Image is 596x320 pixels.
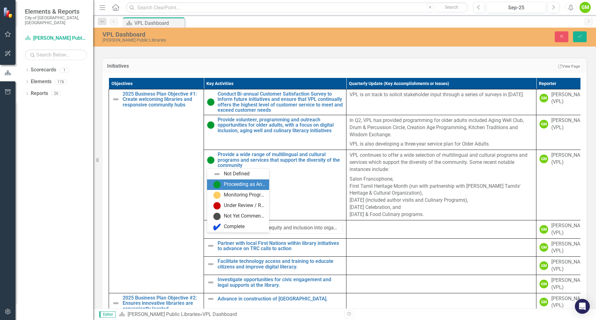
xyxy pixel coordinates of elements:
span: Search [445,5,458,10]
div: GM [540,261,548,270]
div: Monitoring Progress [224,192,265,199]
div: [PERSON_NAME] (VPL) [551,259,589,273]
a: Partner with local First Nations within library initiatives to advance on TRC calls to action [218,241,343,251]
p: VPL is on track to solicit stakeholder input through a series of surveys in [DATE]. [350,91,533,98]
div: VPL Dashboard [134,19,183,27]
div: » [119,311,340,318]
div: VPL Dashboard [102,31,374,38]
img: Not Defined [207,242,214,250]
button: Search [436,3,467,12]
p: In Q2, VPL has provided programming for older adults included Aging Well Club, Drum & Percussion ... [350,117,533,140]
a: [PERSON_NAME] Public Libraries [25,35,87,42]
a: [PERSON_NAME] Public Libraries [128,311,200,317]
button: GM [580,2,591,13]
img: Not Defined [207,279,214,286]
div: [PERSON_NAME] (VPL) [551,152,589,166]
a: View Page [555,62,582,70]
a: Investigate opportunities for civic engagement and legal supports at the library. [218,277,343,288]
a: Reports [31,90,48,97]
a: Advance in construction of [GEOGRAPHIC_DATA]. [218,296,343,302]
div: Proceeding as Anticipated [224,181,265,188]
div: GM [540,225,548,234]
div: Complete [224,223,245,230]
a: Elements [31,78,52,85]
div: Not Yet Commenced / On Hold [224,213,265,220]
p: Salon Francophone, First Tamil Heritage Month (run with partnership with [PERSON_NAME] Tamils' He... [350,174,533,218]
div: [PERSON_NAME] (VPL) [551,277,589,291]
img: Not Yet Commenced / On Hold [213,213,221,220]
img: Proceeding as Anticipated [207,98,214,106]
a: Provide a wide range of multilingual and cultural programs and services that support the diversit... [218,152,343,168]
div: [PERSON_NAME] Public Libraries [102,38,374,43]
img: Proceeding as Anticipated [207,156,214,164]
img: Monitoring Progress [213,192,221,199]
div: [PERSON_NAME] (VPL) [551,117,589,131]
small: City of [GEOGRAPHIC_DATA], [GEOGRAPHIC_DATA] [25,15,87,25]
input: Search ClearPoint... [126,2,468,13]
img: Not Defined [207,260,214,268]
a: 2025 Business Plan Objective #1: Create welcoming libraries and responsive community hubs [123,91,201,108]
div: 1 [59,67,69,73]
img: Not Defined [112,300,120,307]
p: VPL continues to offer a wide selection of multilingual and cultural programs and services which ... [350,152,533,174]
div: [PERSON_NAME] (VPL) [551,241,589,255]
div: GM [540,94,548,102]
button: Sep-25 [486,2,546,13]
div: Under Review / Reassessment [224,202,265,209]
span: Editor [99,311,116,318]
h3: Initiatives [107,63,313,69]
div: GM [540,298,548,306]
div: GM [540,120,548,128]
a: Scorecards [31,66,56,74]
a: Provide volunteer, programming and outreach opportunities for older adults, with a focus on digit... [218,117,343,133]
span: Elements & Reports [25,8,87,15]
img: Not Defined [207,295,214,303]
div: GM [540,155,548,163]
div: [PERSON_NAME] (VPL) [551,222,589,237]
input: Search Below... [25,49,87,60]
img: Under Review / Reassessment [213,202,221,210]
input: Name [224,222,343,234]
div: GM [540,280,548,288]
div: 178 [55,79,67,84]
img: Proceeding as Anticipated [213,181,221,188]
div: [PERSON_NAME] (VPL) [551,91,589,106]
img: Proceeding as Anticipated [207,121,214,129]
a: Facilitate technology access and training to educate citizens and improve digital literacy. [218,259,343,269]
p: VPL is also developing a three-year service plan for Older Adults. [350,139,533,148]
img: Complete [213,223,221,231]
div: Sep-25 [489,4,544,11]
div: Not Defined [224,170,250,178]
a: Conduct Bi-annual Customer Satisfaction Survey to inform future initiatives and ensure that VPL c... [218,91,343,113]
img: ClearPoint Strategy [3,7,14,18]
div: GM [540,243,548,252]
a: 2025 Business Plan Objective #2: Ensures innovative libraries are conveniently located [123,295,201,312]
div: Open Intercom Messenger [575,299,590,314]
img: Not Defined [213,170,221,178]
div: [PERSON_NAME] (VPL) [551,295,589,309]
div: 26 [51,91,61,96]
div: VPL Dashboard [202,311,237,317]
img: Not Defined [112,96,120,103]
